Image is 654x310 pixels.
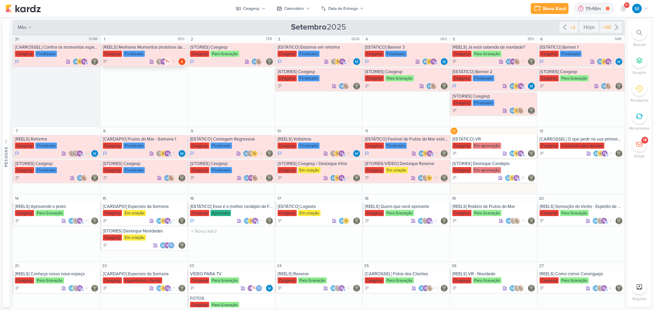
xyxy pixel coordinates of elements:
[635,153,644,159] p: Email
[330,150,351,157] div: Colaboradores: Leviê Agência de Marketing Digital, IDBOX - Agência de Design, mlegnaioli@gmail.co...
[81,58,88,65] div: mlegnaioli@gmail.com
[540,45,623,50] div: [ESTÁTICO] Banner 1
[513,150,520,157] img: IDBOX - Agência de Design
[505,58,526,65] div: Colaboradores: MARIANA MIRANDA, mlegnaioli@gmail.com, Yasmin Yumi, Thais de carvalho
[616,83,622,89] div: Responsável: Leviê Agência de Marketing Digital
[633,69,646,76] p: Grupos
[517,83,524,89] div: mlegnaioli@gmail.com
[426,83,439,89] div: Colaboradores: MARIANA MIRANDA, Yasmin Yumi
[426,175,433,181] img: IDBOX - Agência de Design
[103,136,186,142] div: [CARDÁPIO] Frutos do Mar - Semana 1
[101,128,108,134] div: 8
[509,150,516,157] img: MARIANA MIRANDA
[252,175,259,181] img: Yasmin Yumi
[178,36,187,42] div: SEG
[385,143,407,149] div: Finalizado
[18,24,27,31] span: mês
[178,58,185,65] img: Amanda ARAUJO
[597,58,604,65] img: MARIANA MIRANDA
[160,150,167,157] img: IDBOX - Agência de Design
[543,5,566,12] div: Novo Kard
[248,175,254,181] div: mlegnaioli@gmail.com
[365,45,448,50] div: [ESTÁTICO] Banner 3
[607,60,610,64] p: m
[291,22,327,32] strong: Setembro
[103,59,108,64] div: To Do
[365,75,384,81] div: Ceagesp
[278,45,361,50] div: [ESTÁTICO] Estamos em reforma
[162,60,165,64] p: m
[164,175,176,181] div: Colaboradores: MARIANA MIRANDA, Yasmin Yumi
[251,58,264,65] div: Colaboradores: MARIANA MIRANDA, Yasmin Yumi
[616,150,622,157] div: Responsável: Leviê Agência de Marketing Digital
[338,175,345,181] div: mlegnaioli@gmail.com
[353,58,360,65] img: MARIANA MIRANDA
[452,108,457,113] div: A Fazer
[211,51,239,57] div: Para Gravação
[103,51,122,57] div: Ceagesp
[15,51,34,57] div: Ceagesp
[91,150,98,157] div: Responsável: MARIANA MIRANDA
[531,3,569,14] button: Novo Kard
[352,36,361,42] div: QUA
[633,42,646,48] p: Buscar
[597,150,604,157] img: IDBOX - Agência de Design
[339,83,345,89] img: MARIANA MIRANDA
[103,161,186,166] div: [STORIES] Ceagesp
[5,4,41,13] img: kardz.app
[83,60,85,64] p: m
[569,24,577,31] div: +2
[528,58,535,65] img: Leviê Agência de Marketing Digital
[171,151,175,156] span: +1
[616,150,622,157] img: Leviê Agência de Marketing Digital
[15,161,99,166] div: [STORIES] Ceagesp
[509,107,526,114] div: Colaboradores: MARIANA MIRANDA, IDBOX - Agência de Design, Yasmin Yumi
[278,59,282,64] div: Em Andamento
[593,150,613,157] div: Colaboradores: MARIANA MIRANDA, IDBOX - Agência de Design, mlegnaioli@gmail.com, Thais de carvalho
[243,150,250,157] img: MARIANA MIRANDA
[441,175,448,181] div: Responsável: Leviê Agência de Marketing Digital
[452,94,536,99] div: [STORIES] Ceagesp
[441,58,448,65] div: Responsável: MARIANA MIRANDA
[91,175,98,181] div: Responsável: Leviê Agência de Marketing Digital
[385,51,407,57] div: Finalizado
[189,227,274,235] input: + Novo kard
[540,51,559,57] div: Ceagesp
[601,83,608,89] img: MARIANA MIRANDA
[603,152,606,156] p: m
[519,152,522,156] p: m
[418,150,425,157] img: MARIANA MIRANDA
[452,45,536,50] div: [REELS] Já está sabendo da novidade?
[353,150,360,157] img: MARIANA MIRANDA
[91,58,98,65] div: Responsável: Leviê Agência de Marketing Digital
[164,175,171,181] img: MARIANA MIRANDA
[335,58,342,65] img: IDBOX - Agência de Design
[190,167,209,173] div: Ceagesp
[77,175,83,181] img: MARIANA MIRANDA
[519,85,522,88] p: m
[330,175,337,181] img: MARIANA MIRANDA
[616,58,622,65] div: Responsável: MARIANA MIRANDA
[540,75,559,81] div: Ceagesp
[68,150,89,157] div: Colaboradores: Sarah Violante, Leviê Agência de Marketing Digital, mlegnaioli@gmail.com, Yasmin Y...
[441,175,448,181] img: Leviê Agência de Marketing Digital
[363,36,370,43] div: 4
[164,150,171,157] div: mlegnaioli@gmail.com
[353,83,360,89] img: Leviê Agência de Marketing Digital
[616,58,622,65] img: MARIANA MIRANDA
[15,45,99,50] div: [CARROSSEL] Confira os momentos especiais do nosso Festival de Sopas
[15,59,19,64] div: Em Andamento
[123,51,145,57] div: Finalizado
[266,175,273,181] img: Leviê Agência de Marketing Digital
[346,59,349,64] span: +1
[156,58,163,65] img: Leviê Agência de Marketing Digital
[91,175,98,181] img: Leviê Agência de Marketing Digital
[625,2,629,8] span: 9+
[509,150,526,157] div: Colaboradores: MARIANA MIRANDA, IDBOX - Agência de Design, mlegnaioli@gmail.com
[528,58,535,65] div: Responsável: Leviê Agência de Marketing Digital
[190,151,194,156] div: Em Andamento
[278,69,361,75] div: [STORIES] Ceagesp
[365,84,370,88] div: A Fazer
[35,143,57,149] div: Finalizado
[78,152,81,156] p: m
